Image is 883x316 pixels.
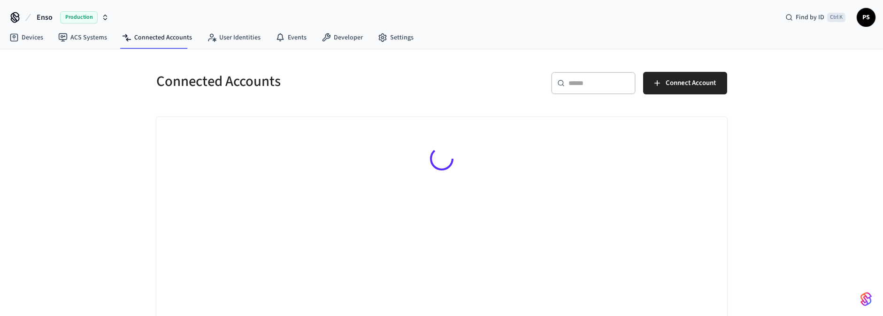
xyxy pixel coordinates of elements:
[268,29,314,46] a: Events
[796,13,824,22] span: Find by ID
[156,72,436,91] h5: Connected Accounts
[51,29,115,46] a: ACS Systems
[778,9,853,26] div: Find by IDCtrl K
[643,72,727,94] button: Connect Account
[200,29,268,46] a: User Identities
[666,77,716,89] span: Connect Account
[115,29,200,46] a: Connected Accounts
[60,11,98,23] span: Production
[370,29,421,46] a: Settings
[37,12,53,23] span: Enso
[857,8,875,27] button: PS
[827,13,845,22] span: Ctrl K
[860,292,872,307] img: SeamLogoGradient.69752ec5.svg
[858,9,875,26] span: PS
[2,29,51,46] a: Devices
[314,29,370,46] a: Developer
